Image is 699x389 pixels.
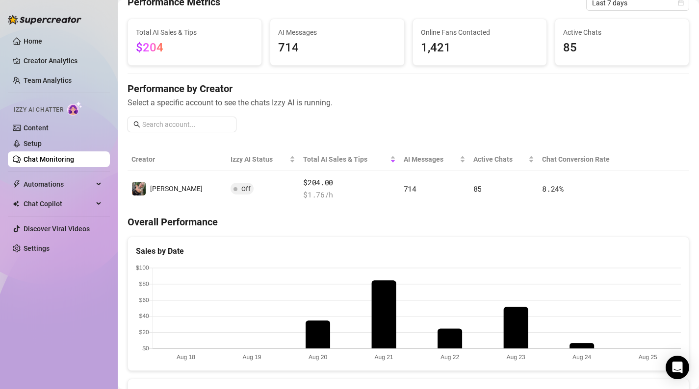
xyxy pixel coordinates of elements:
span: Online Fans Contacted [421,27,539,38]
span: Total AI Sales & Tips [303,154,388,165]
input: Search account... [142,119,231,130]
img: AI Chatter [67,101,82,116]
th: Izzy AI Status [227,148,299,171]
span: thunderbolt [13,180,21,188]
span: 1,421 [421,39,539,57]
a: Team Analytics [24,76,72,84]
span: 714 [278,39,396,57]
span: 85 [473,184,482,194]
a: Home [24,37,42,45]
div: Open Intercom Messenger [666,356,689,379]
span: Active Chats [473,154,527,165]
h4: Overall Performance [128,215,689,229]
th: Creator [128,148,227,171]
span: 714 [404,184,416,194]
img: Sophie [132,182,146,195]
span: 8.24 % [542,184,564,194]
span: Active Chats [563,27,681,38]
th: Chat Conversion Rate [538,148,633,171]
a: Creator Analytics [24,53,102,69]
a: Discover Viral Videos [24,225,90,233]
a: Content [24,124,49,132]
span: $204 [136,41,163,54]
span: [PERSON_NAME] [150,185,203,193]
img: Chat Copilot [13,200,19,207]
a: Settings [24,244,50,252]
span: search [133,121,140,128]
h4: Performance by Creator [128,82,689,96]
span: AI Messages [278,27,396,38]
span: Off [241,185,251,193]
span: AI Messages [404,154,458,165]
th: AI Messages [400,148,469,171]
span: Chat Copilot [24,196,93,212]
th: Total AI Sales & Tips [299,148,400,171]
span: Automations [24,176,93,192]
span: Izzy AI Status [231,154,287,165]
th: Active Chats [469,148,539,171]
span: Izzy AI Chatter [14,105,63,115]
span: 85 [563,39,681,57]
span: $ 1.76 /h [303,189,396,201]
div: Sales by Date [136,245,681,257]
a: Chat Monitoring [24,155,74,163]
a: Setup [24,140,42,147]
span: $204.00 [303,177,396,189]
span: Select a specific account to see the chats Izzy AI is running. [128,97,689,109]
img: logo-BBDzfeDw.svg [8,15,81,24]
span: Total AI Sales & Tips [136,27,254,38]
